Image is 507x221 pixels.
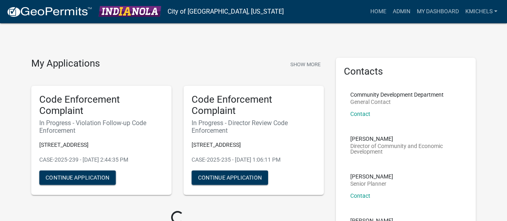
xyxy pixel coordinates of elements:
[192,119,316,134] h6: In Progress - Director Review Code Enforcement
[350,181,393,187] p: Senior Planner
[350,99,444,105] p: General Contact
[390,4,414,19] a: Admin
[39,94,164,117] h5: Code Enforcement Complaint
[367,4,390,19] a: Home
[350,111,370,117] a: Contact
[192,141,316,149] p: [STREET_ADDRESS]
[192,94,316,117] h5: Code Enforcement Complaint
[350,143,462,154] p: Director of Community and Economic Development
[350,92,444,97] p: Community Development Department
[350,193,370,199] a: Contact
[192,156,316,164] p: CASE-2025-235 - [DATE] 1:06:11 PM
[350,136,462,142] p: [PERSON_NAME]
[287,58,324,71] button: Show More
[168,5,284,18] a: City of [GEOGRAPHIC_DATA], [US_STATE]
[39,119,164,134] h6: In Progress - Violation Follow-up Code Enforcement
[414,4,462,19] a: My Dashboard
[99,6,161,17] img: City of Indianola, Iowa
[350,174,393,179] p: [PERSON_NAME]
[192,170,268,185] button: Continue Application
[39,141,164,149] p: [STREET_ADDRESS]
[31,58,100,70] h4: My Applications
[39,170,116,185] button: Continue Application
[462,4,501,19] a: KMichels
[39,156,164,164] p: CASE-2025-239 - [DATE] 2:44:35 PM
[344,66,468,77] h5: Contacts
